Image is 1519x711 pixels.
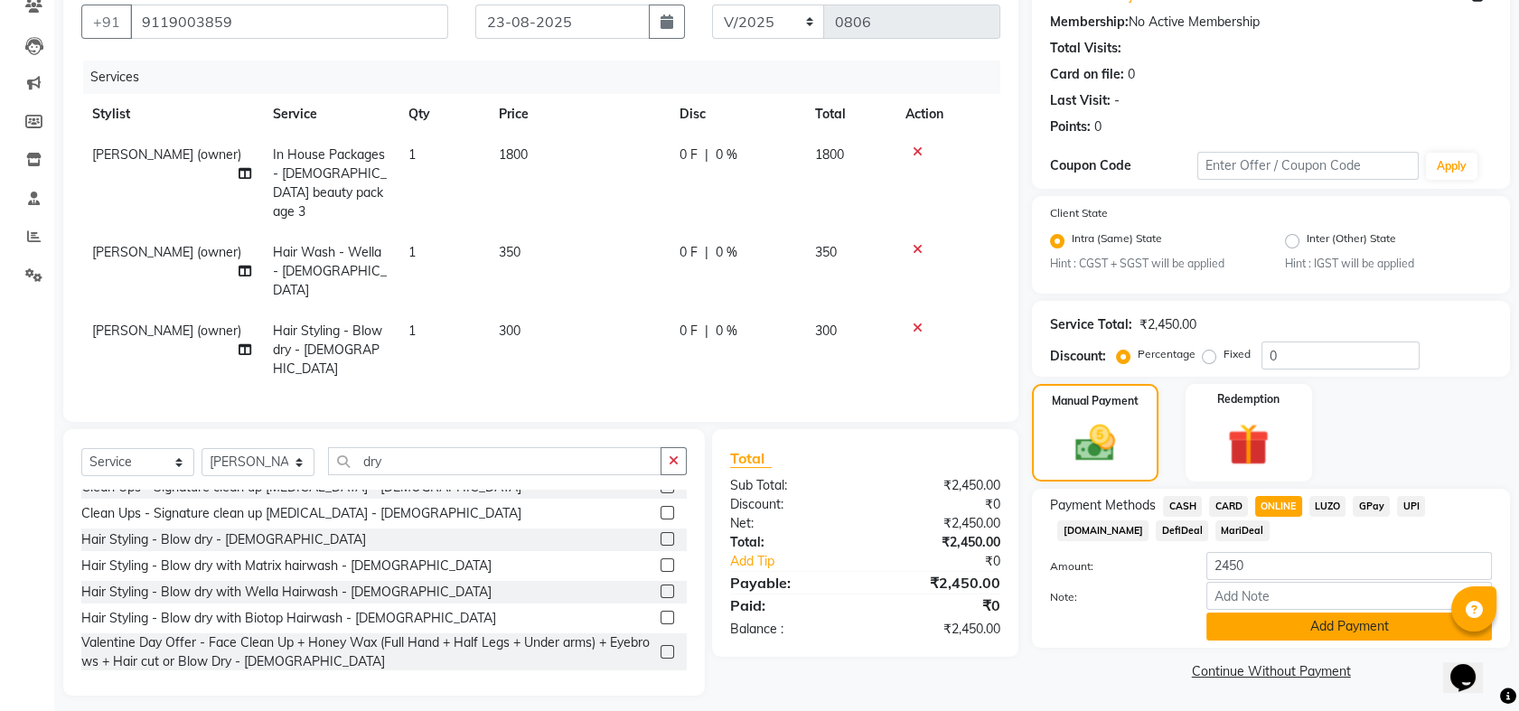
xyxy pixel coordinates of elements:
[866,594,1015,616] div: ₹0
[81,557,492,575] div: Hair Styling - Blow dry with Matrix hairwash - [DEMOGRAPHIC_DATA]
[1426,153,1477,180] button: Apply
[1353,496,1390,517] span: GPay
[273,323,382,377] span: Hair Styling - Blow dry - [DEMOGRAPHIC_DATA]
[1224,346,1251,362] label: Fixed
[1215,520,1270,541] span: MariDeal
[680,243,698,262] span: 0 F
[866,533,1015,552] div: ₹2,450.00
[717,533,866,552] div: Total:
[815,244,837,260] span: 350
[488,94,669,135] th: Price
[1057,520,1149,541] span: [DOMAIN_NAME]
[81,633,653,671] div: Valentine Day Offer - Face Clean Up + Honey Wax (Full Hand + Half Legs + Under arms) + Eyebrows +...
[1050,496,1156,515] span: Payment Methods
[81,530,366,549] div: Hair Styling - Blow dry - [DEMOGRAPHIC_DATA]
[408,244,416,260] span: 1
[273,244,387,298] span: Hair Wash - Wella - [DEMOGRAPHIC_DATA]
[1050,91,1111,110] div: Last Visit:
[1206,613,1492,641] button: Add Payment
[804,94,895,135] th: Total
[262,94,398,135] th: Service
[328,447,661,475] input: Search or Scan
[1063,420,1128,466] img: _cash.svg
[866,495,1015,514] div: ₹0
[1050,13,1492,32] div: No Active Membership
[717,495,866,514] div: Discount:
[680,322,698,341] span: 0 F
[408,146,416,163] span: 1
[1050,117,1091,136] div: Points:
[1050,156,1197,175] div: Coupon Code
[705,322,708,341] span: |
[81,504,521,523] div: Clean Ups - Signature clean up [MEDICAL_DATA] - [DEMOGRAPHIC_DATA]
[669,94,804,135] th: Disc
[716,145,737,164] span: 0 %
[815,323,837,339] span: 300
[81,583,492,602] div: Hair Styling - Blow dry with Wella Hairwash - [DEMOGRAPHIC_DATA]
[730,449,772,468] span: Total
[499,146,528,163] span: 1800
[1139,315,1196,334] div: ₹2,450.00
[866,620,1015,639] div: ₹2,450.00
[1094,117,1102,136] div: 0
[1217,391,1280,407] label: Redemption
[1255,496,1302,517] span: ONLINE
[717,620,866,639] div: Balance :
[83,61,1014,94] div: Services
[866,572,1015,594] div: ₹2,450.00
[499,244,520,260] span: 350
[1397,496,1425,517] span: UPI
[866,476,1015,495] div: ₹2,450.00
[130,5,448,39] input: Search by Name/Mobile/Email/Code
[717,572,866,594] div: Payable:
[680,145,698,164] span: 0 F
[1128,65,1135,84] div: 0
[1050,256,1257,272] small: Hint : CGST + SGST will be applied
[1050,13,1129,32] div: Membership:
[92,146,241,163] span: [PERSON_NAME] (owner)
[81,609,496,628] div: Hair Styling - Blow dry with Biotop Hairwash - [DEMOGRAPHIC_DATA]
[717,594,866,616] div: Paid:
[1138,346,1196,362] label: Percentage
[1197,152,1418,180] input: Enter Offer / Coupon Code
[705,243,708,262] span: |
[866,514,1015,533] div: ₹2,450.00
[81,94,262,135] th: Stylist
[1163,496,1202,517] span: CASH
[1072,230,1162,252] label: Intra (Same) State
[1050,205,1108,221] label: Client State
[890,552,1014,571] div: ₹0
[1036,558,1193,575] label: Amount:
[815,146,844,163] span: 1800
[273,146,387,220] span: In House Packages - [DEMOGRAPHIC_DATA] beauty package 3
[1050,65,1124,84] div: Card on file:
[1036,662,1506,681] a: Continue Without Payment
[1114,91,1120,110] div: -
[895,94,1000,135] th: Action
[1156,520,1208,541] span: DefiDeal
[1036,589,1193,605] label: Note:
[499,323,520,339] span: 300
[1050,39,1121,58] div: Total Visits:
[705,145,708,164] span: |
[717,476,866,495] div: Sub Total:
[716,322,737,341] span: 0 %
[717,552,890,571] a: Add Tip
[1214,418,1282,470] img: _gift.svg
[1443,639,1501,693] iframe: chat widget
[1052,393,1139,409] label: Manual Payment
[1307,230,1396,252] label: Inter (Other) State
[1309,496,1346,517] span: LUZO
[716,243,737,262] span: 0 %
[1285,256,1492,272] small: Hint : IGST will be applied
[92,323,241,339] span: [PERSON_NAME] (owner)
[408,323,416,339] span: 1
[92,244,241,260] span: [PERSON_NAME] (owner)
[1050,347,1106,366] div: Discount:
[81,5,132,39] button: +91
[398,94,488,135] th: Qty
[1050,315,1132,334] div: Service Total:
[1209,496,1248,517] span: CARD
[1206,582,1492,610] input: Add Note
[717,514,866,533] div: Net:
